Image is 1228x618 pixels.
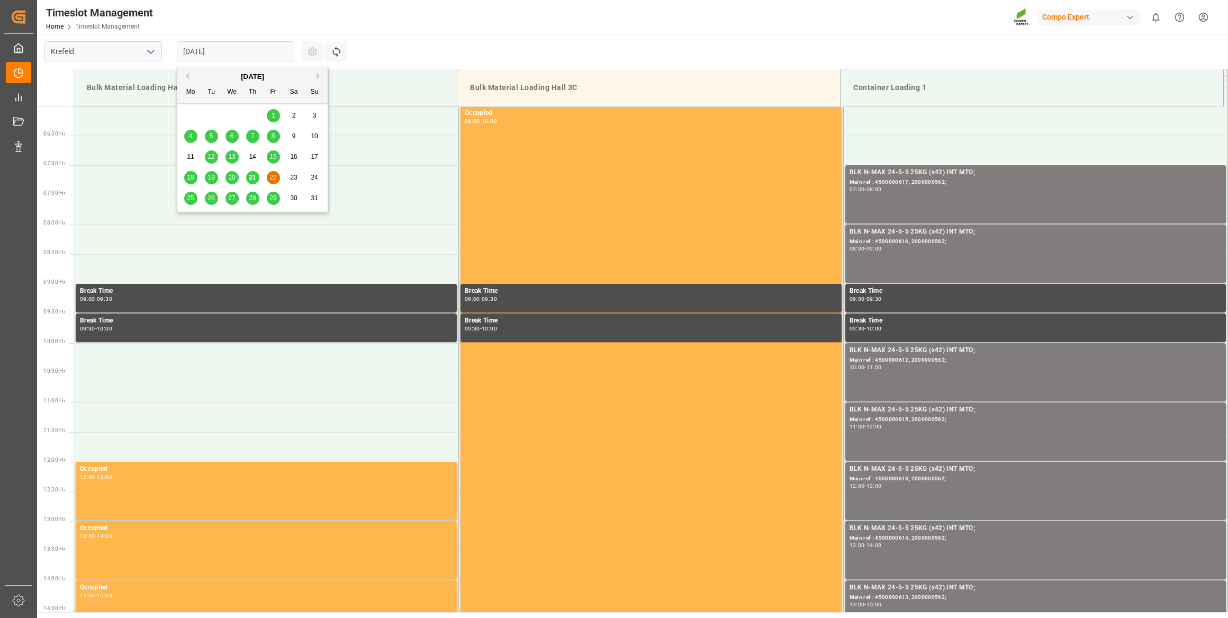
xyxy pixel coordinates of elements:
[210,132,213,140] span: 5
[142,43,158,60] button: open menu
[864,187,866,192] div: -
[864,326,866,331] div: -
[850,543,865,548] div: 13:00
[225,86,239,99] div: We
[850,316,1222,326] div: Break Time
[46,23,64,30] a: Home
[850,534,1222,543] div: Main ref : 4500000614, 2000000562;
[205,150,218,164] div: Choose Tuesday, August 12th, 2025
[184,86,197,99] div: Mo
[287,130,301,143] div: Choose Saturday, August 9th, 2025
[849,78,1215,97] div: Container Loading 1
[272,132,275,140] span: 8
[1038,10,1140,25] div: Compo Expert
[290,153,297,160] span: 16
[272,112,275,119] span: 1
[246,86,259,99] div: Th
[482,119,497,123] div: 18:00
[850,405,1222,415] div: BLK N-MAX 24-5-5 25KG (x42) INT MTO;
[465,108,837,119] div: Occupied
[80,286,453,297] div: Break Time
[177,41,294,61] input: DD.MM.YYYY
[850,167,1222,178] div: BLK N-MAX 24-5-5 25KG (x42) INT MTO;
[269,194,276,202] span: 29
[80,474,95,479] div: 12:00
[83,78,448,97] div: Bulk Material Loading Hall 1
[267,171,280,184] div: Choose Friday, August 22nd, 2025
[850,178,1222,187] div: Main ref : 4500000617, 2000000562;
[480,119,482,123] div: -
[269,153,276,160] span: 15
[850,356,1222,365] div: Main ref : 4500000612, 2000000562;
[866,187,882,192] div: 08:00
[80,316,453,326] div: Break Time
[43,487,65,492] span: 12:30 Hr
[308,86,321,99] div: Su
[866,543,882,548] div: 14:00
[80,583,453,593] div: Occupied
[225,150,239,164] div: Choose Wednesday, August 13th, 2025
[850,415,1222,424] div: Main ref : 4500000615, 2000000562;
[43,309,65,315] span: 09:30 Hr
[308,192,321,205] div: Choose Sunday, August 31st, 2025
[311,132,318,140] span: 10
[43,249,65,255] span: 08:30 Hr
[95,534,97,539] div: -
[97,474,112,479] div: 13:00
[866,483,882,488] div: 13:00
[465,286,837,297] div: Break Time
[95,297,97,301] div: -
[850,602,865,607] div: 14:00
[43,605,65,611] span: 14:30 Hr
[850,464,1222,474] div: BLK N-MAX 24-5-5 25KG (x42) INT MTO;
[43,160,65,166] span: 07:00 Hr
[80,523,453,534] div: Occupied
[43,457,65,463] span: 12:00 Hr
[225,130,239,143] div: Choose Wednesday, August 6th, 2025
[184,150,197,164] div: Choose Monday, August 11th, 2025
[287,86,301,99] div: Sa
[43,190,65,196] span: 07:30 Hr
[183,73,189,79] button: Previous Month
[864,297,866,301] div: -
[850,593,1222,602] div: Main ref : 4500000613, 2000000562;
[465,297,480,301] div: 09:00
[480,297,482,301] div: -
[287,192,301,205] div: Choose Saturday, August 30th, 2025
[850,246,865,251] div: 08:00
[850,583,1222,593] div: BLK N-MAX 24-5-5 25KG (x42) INT MTO;
[866,297,882,301] div: 09:30
[850,365,865,370] div: 10:00
[184,130,197,143] div: Choose Monday, August 4th, 2025
[80,297,95,301] div: 09:00
[866,424,882,429] div: 12:00
[207,194,214,202] span: 26
[850,483,865,488] div: 12:00
[44,41,162,61] input: Type to search/select
[864,246,866,251] div: -
[95,326,97,331] div: -
[249,174,256,181] span: 21
[864,365,866,370] div: -
[43,338,65,344] span: 10:00 Hr
[465,316,837,326] div: Break Time
[187,174,194,181] span: 18
[269,174,276,181] span: 22
[308,171,321,184] div: Choose Sunday, August 24th, 2025
[225,171,239,184] div: Choose Wednesday, August 20th, 2025
[308,130,321,143] div: Choose Sunday, August 10th, 2025
[292,132,296,140] span: 9
[864,483,866,488] div: -
[43,220,65,226] span: 08:00 Hr
[184,192,197,205] div: Choose Monday, August 25th, 2025
[205,171,218,184] div: Choose Tuesday, August 19th, 2025
[866,365,882,370] div: 11:00
[184,171,197,184] div: Choose Monday, August 18th, 2025
[267,130,280,143] div: Choose Friday, August 8th, 2025
[95,593,97,598] div: -
[80,326,95,331] div: 09:30
[225,192,239,205] div: Choose Wednesday, August 27th, 2025
[267,192,280,205] div: Choose Friday, August 29th, 2025
[850,523,1222,534] div: BLK N-MAX 24-5-5 25KG (x42) INT MTO;
[207,174,214,181] span: 19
